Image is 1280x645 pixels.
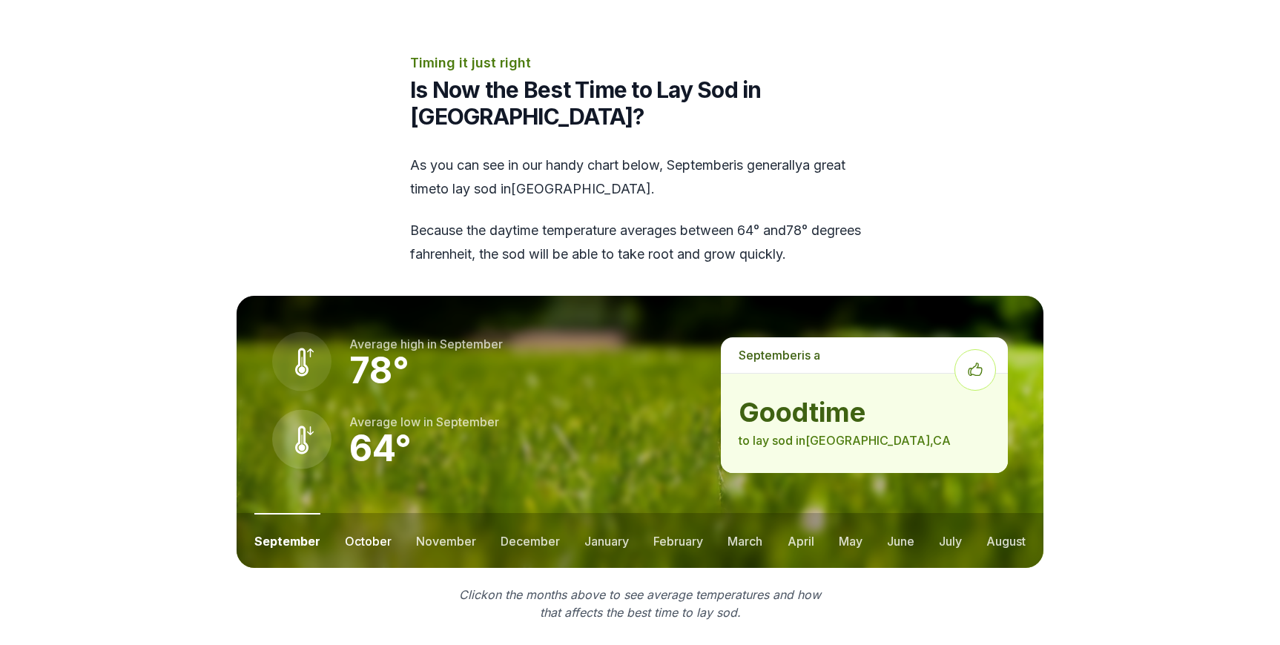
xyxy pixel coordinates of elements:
button: april [788,513,814,568]
h2: Is Now the Best Time to Lay Sod in [GEOGRAPHIC_DATA]? [410,76,870,130]
p: Because the daytime temperature averages between 64 ° and 78 ° degrees fahrenheit, the sod will b... [410,219,870,266]
span: september [667,157,733,173]
p: is a [721,337,1008,373]
p: Average high in [349,335,503,353]
p: to lay sod in [GEOGRAPHIC_DATA] , CA [739,431,990,449]
div: As you can see in our handy chart below, is generally a great time to lay sod in [GEOGRAPHIC_DATA] . [410,153,870,266]
button: september [254,513,320,568]
strong: good time [739,397,990,427]
span: september [440,337,503,351]
button: july [939,513,962,568]
button: may [839,513,862,568]
button: december [501,513,560,568]
button: november [416,513,476,568]
button: august [986,513,1026,568]
button: january [584,513,629,568]
p: Timing it just right [410,53,870,73]
p: Average low in [349,413,499,431]
strong: 78 ° [349,348,409,392]
button: october [345,513,392,568]
button: march [728,513,762,568]
span: september [739,348,802,363]
p: Click on the months above to see average temperatures and how that affects the best time to lay sod. [450,586,830,621]
button: june [887,513,914,568]
span: september [436,414,499,429]
strong: 64 ° [349,426,412,470]
button: february [653,513,703,568]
